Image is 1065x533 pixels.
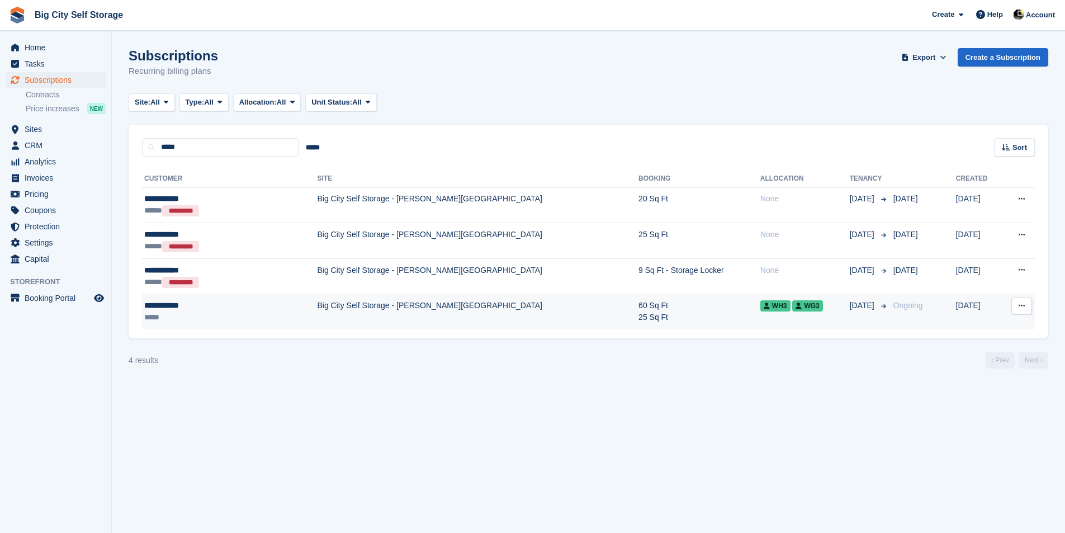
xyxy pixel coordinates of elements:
[352,97,362,108] span: All
[25,202,92,218] span: Coupons
[25,154,92,169] span: Analytics
[850,193,877,205] span: [DATE]
[958,48,1048,67] a: Create a Subscription
[893,230,918,239] span: [DATE]
[317,294,638,329] td: Big City Self Storage - [PERSON_NAME][GEOGRAPHIC_DATA]
[932,9,954,20] span: Create
[25,56,92,72] span: Tasks
[142,170,317,188] th: Customer
[760,265,850,276] div: None
[6,72,106,88] a: menu
[186,97,205,108] span: Type:
[1026,10,1055,21] span: Account
[6,235,106,251] a: menu
[893,301,923,310] span: Ongoing
[26,103,79,114] span: Price increases
[638,294,760,329] td: 60 Sq Ft 25 Sq Ft
[638,258,760,294] td: 9 Sq Ft - Storage Locker
[760,300,791,312] span: WH3
[317,258,638,294] td: Big City Self Storage - [PERSON_NAME][GEOGRAPHIC_DATA]
[760,193,850,205] div: None
[6,202,106,218] a: menu
[30,6,127,24] a: Big City Self Storage
[6,251,106,267] a: menu
[6,186,106,202] a: menu
[956,258,1002,294] td: [DATE]
[87,103,106,114] div: NEW
[6,138,106,153] a: menu
[25,235,92,251] span: Settings
[6,290,106,306] a: menu
[893,266,918,275] span: [DATE]
[760,170,850,188] th: Allocation
[135,97,150,108] span: Site:
[850,170,889,188] th: Tenancy
[233,93,301,112] button: Allocation: All
[983,352,1050,369] nav: Page
[987,9,1003,20] span: Help
[912,52,935,63] span: Export
[1019,352,1048,369] a: Next
[317,187,638,223] td: Big City Self Storage - [PERSON_NAME][GEOGRAPHIC_DATA]
[6,56,106,72] a: menu
[956,187,1002,223] td: [DATE]
[25,219,92,234] span: Protection
[10,276,111,287] span: Storefront
[6,154,106,169] a: menu
[129,65,218,78] p: Recurring billing plans
[26,102,106,115] a: Price increases NEW
[129,93,175,112] button: Site: All
[239,97,277,108] span: Allocation:
[92,291,106,305] a: Preview store
[986,352,1015,369] a: Previous
[25,72,92,88] span: Subscriptions
[25,40,92,55] span: Home
[305,93,376,112] button: Unit Status: All
[317,170,638,188] th: Site
[638,170,760,188] th: Booking
[25,121,92,137] span: Sites
[6,40,106,55] a: menu
[25,186,92,202] span: Pricing
[25,138,92,153] span: CRM
[638,187,760,223] td: 20 Sq Ft
[26,89,106,100] a: Contracts
[760,229,850,240] div: None
[179,93,229,112] button: Type: All
[129,355,158,366] div: 4 results
[956,170,1002,188] th: Created
[25,170,92,186] span: Invoices
[9,7,26,23] img: stora-icon-8386f47178a22dfd0bd8f6a31ec36ba5ce8667c1dd55bd0f319d3a0aa187defe.svg
[6,219,106,234] a: menu
[1013,9,1024,20] img: Patrick Nevin
[25,290,92,306] span: Booking Portal
[204,97,214,108] span: All
[956,223,1002,259] td: [DATE]
[850,300,877,312] span: [DATE]
[850,229,877,240] span: [DATE]
[277,97,286,108] span: All
[317,223,638,259] td: Big City Self Storage - [PERSON_NAME][GEOGRAPHIC_DATA]
[850,265,877,276] span: [DATE]
[638,223,760,259] td: 25 Sq Ft
[893,194,918,203] span: [DATE]
[956,294,1002,329] td: [DATE]
[792,300,822,312] span: WG3
[129,48,218,63] h1: Subscriptions
[25,251,92,267] span: Capital
[6,170,106,186] a: menu
[1012,142,1027,153] span: Sort
[150,97,160,108] span: All
[6,121,106,137] a: menu
[900,48,949,67] button: Export
[311,97,352,108] span: Unit Status:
